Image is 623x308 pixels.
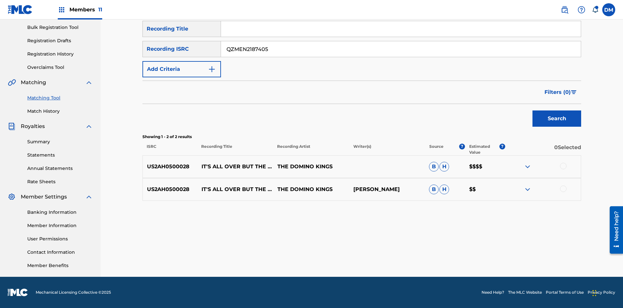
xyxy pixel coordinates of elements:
[588,289,615,295] a: Privacy Policy
[592,6,598,13] div: Notifications
[143,163,197,171] p: US2AH0500028
[561,6,568,14] img: search
[273,144,349,155] p: Recording Artist
[8,289,28,296] img: logo
[546,289,584,295] a: Portal Terms of Use
[85,193,93,201] img: expand
[142,134,581,140] p: Showing 1 - 2 of 2 results
[605,204,623,257] iframe: Resource Center
[602,3,615,16] div: User Menu
[439,162,449,172] span: H
[58,6,66,14] img: Top Rightsholders
[273,163,349,171] p: THE DOMINO KINGS
[524,186,531,193] img: expand
[27,249,93,256] a: Contact Information
[69,6,102,13] span: Members
[27,222,93,229] a: Member Information
[8,122,16,130] img: Royalties
[349,144,425,155] p: Writer(s)
[27,24,93,31] a: Bulk Registration Tool
[465,186,505,193] p: $$
[208,65,216,73] img: 9d2ae6d4665cec9f34b9.svg
[439,185,449,194] span: H
[8,193,16,201] img: Member Settings
[571,90,577,94] img: filter
[142,21,581,130] form: Search Form
[142,61,221,77] button: Add Criteria
[36,289,111,295] span: Mechanical Licensing Collective © 2025
[27,262,93,269] a: Member Benefits
[469,144,499,155] p: Estimated Value
[27,178,93,185] a: Rate Sheets
[27,37,93,44] a: Registration Drafts
[273,186,349,193] p: THE DOMINO KINGS
[142,144,197,155] p: ISRC
[505,144,581,155] p: 0 Selected
[544,88,571,96] span: Filters ( 0 )
[592,283,596,303] div: Drag
[459,144,465,149] span: ?
[591,277,623,308] iframe: Chat Widget
[429,162,439,172] span: B
[8,5,33,14] img: MLC Logo
[558,3,571,16] a: Public Search
[482,289,504,295] a: Need Help?
[541,84,581,100] button: Filters (0)
[85,122,93,130] img: expand
[143,186,197,193] p: US2AH0500028
[524,163,531,171] img: expand
[197,186,273,193] p: IT'S ALL OVER BUT THE CRYING
[197,163,273,171] p: IT'S ALL OVER BUT THE CRYING
[27,51,93,58] a: Registration History
[27,152,93,159] a: Statements
[27,209,93,216] a: Banking Information
[27,64,93,71] a: Overclaims Tool
[27,108,93,115] a: Match History
[532,110,581,127] button: Search
[85,79,93,86] img: expand
[21,122,45,130] span: Royalties
[27,138,93,145] a: Summary
[465,163,505,171] p: $$$$
[21,193,67,201] span: Member Settings
[508,289,542,295] a: The MLC Website
[578,6,585,14] img: help
[27,236,93,242] a: User Permissions
[575,3,588,16] div: Help
[429,185,439,194] span: B
[429,144,444,155] p: Source
[499,144,505,149] span: ?
[98,6,102,13] span: 11
[197,144,273,155] p: Recording Title
[27,95,93,101] a: Matching Tool
[349,186,425,193] p: [PERSON_NAME]
[27,165,93,172] a: Annual Statements
[8,79,16,86] img: Matching
[21,79,46,86] span: Matching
